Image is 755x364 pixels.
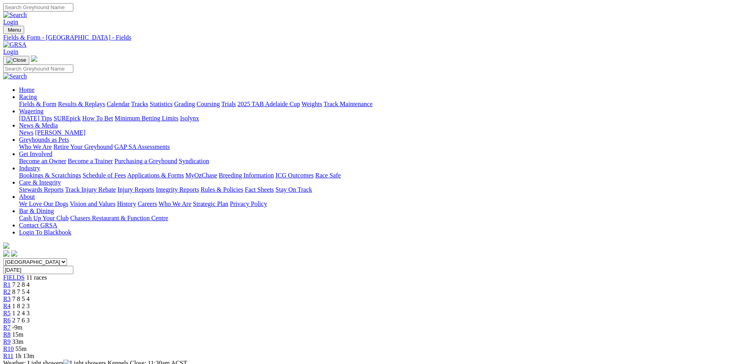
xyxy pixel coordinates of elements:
img: logo-grsa-white.png [3,242,10,249]
a: [PERSON_NAME] [35,129,85,136]
div: Greyhounds as Pets [19,143,752,151]
a: Fact Sheets [245,186,274,193]
a: Schedule of Fees [82,172,126,179]
a: Fields & Form - [GEOGRAPHIC_DATA] - Fields [3,34,752,41]
button: Toggle navigation [3,56,29,65]
a: Home [19,86,34,93]
a: R1 [3,281,11,288]
a: Chasers Restaurant & Function Centre [70,215,168,221]
a: 2025 TAB Adelaide Cup [237,101,300,107]
div: Care & Integrity [19,186,752,193]
span: 1 2 4 3 [12,310,30,316]
div: Get Involved [19,158,752,165]
a: Bar & Dining [19,208,54,214]
img: facebook.svg [3,250,10,257]
span: 7 2 8 4 [12,281,30,288]
a: Purchasing a Greyhound [115,158,177,164]
a: About [19,193,35,200]
a: Calendar [107,101,130,107]
a: Rules & Policies [201,186,243,193]
img: Search [3,11,27,19]
a: R4 [3,303,11,309]
a: How To Bet [82,115,113,122]
a: Grading [174,101,195,107]
a: ICG Outcomes [275,172,313,179]
a: History [117,200,136,207]
span: 15m [12,331,23,338]
a: MyOzChase [185,172,217,179]
a: Stewards Reports [19,186,63,193]
img: Search [3,73,27,80]
a: Who We Are [19,143,52,150]
span: 55m [15,345,27,352]
a: R3 [3,295,11,302]
a: Bookings & Scratchings [19,172,81,179]
a: Results & Replays [58,101,105,107]
a: Login [3,48,18,55]
a: Applications & Forms [127,172,184,179]
a: Tracks [131,101,148,107]
a: R9 [3,338,11,345]
a: Get Involved [19,151,52,157]
a: R10 [3,345,14,352]
a: FIELDS [3,274,25,281]
div: Bar & Dining [19,215,752,222]
img: twitter.svg [11,250,17,257]
a: R5 [3,310,11,316]
a: Coursing [197,101,220,107]
a: Industry [19,165,40,172]
a: Cash Up Your Club [19,215,69,221]
a: Fields & Form [19,101,56,107]
a: News & Media [19,122,58,129]
a: Statistics [150,101,173,107]
div: Industry [19,172,752,179]
a: R2 [3,288,11,295]
span: 8 7 5 4 [12,288,30,295]
a: Careers [138,200,157,207]
a: R7 [3,324,11,331]
a: Retire Your Greyhound [54,143,113,150]
a: Wagering [19,108,44,114]
a: Track Maintenance [324,101,373,107]
a: Strategic Plan [193,200,228,207]
a: Race Safe [315,172,340,179]
a: Login To Blackbook [19,229,71,236]
a: Login [3,19,18,25]
a: Racing [19,93,37,100]
span: -9m [12,324,23,331]
a: R11 [3,353,13,359]
a: Contact GRSA [19,222,57,229]
a: Greyhounds as Pets [19,136,69,143]
img: GRSA [3,41,27,48]
a: News [19,129,33,136]
a: Syndication [179,158,209,164]
img: Close [6,57,26,63]
input: Search [3,3,73,11]
a: Become a Trainer [68,158,113,164]
div: Wagering [19,115,752,122]
a: Track Injury Rebate [65,186,116,193]
a: [DATE] Tips [19,115,52,122]
span: 2 7 6 3 [12,317,30,324]
a: Stay On Track [275,186,312,193]
a: Trials [221,101,236,107]
a: Weights [302,101,322,107]
span: Menu [8,27,21,33]
a: R6 [3,317,11,324]
span: 33m [12,338,23,345]
input: Search [3,65,73,73]
span: 7 8 5 4 [12,295,30,302]
a: Breeding Information [219,172,274,179]
span: 1h 13m [15,353,34,359]
a: Integrity Reports [156,186,199,193]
